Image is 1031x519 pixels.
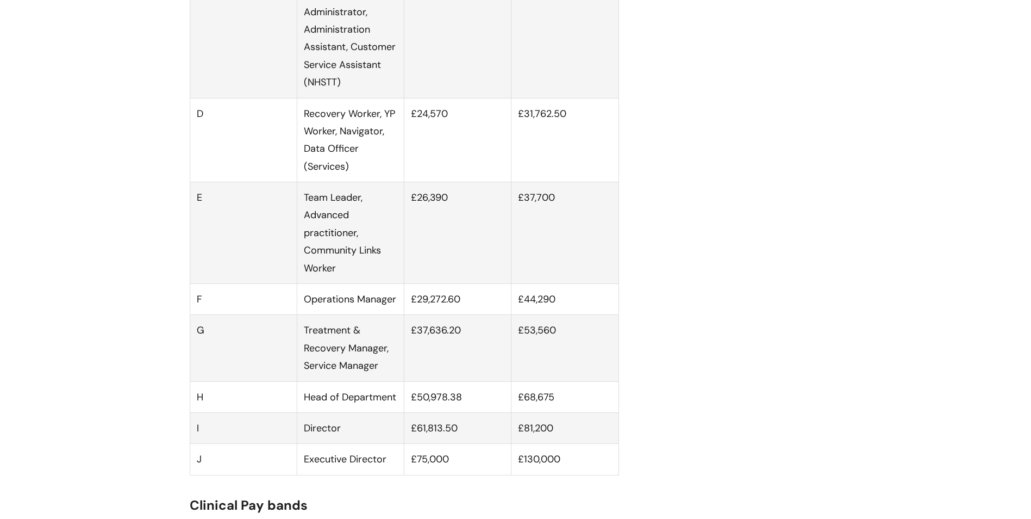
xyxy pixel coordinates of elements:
[404,381,511,412] td: £50,978.38
[511,182,618,284] td: £37,700
[190,284,297,315] td: F
[297,412,404,443] td: Director
[297,284,404,315] td: Operations Manager
[404,412,511,443] td: £61,813.50
[190,412,297,443] td: I
[190,444,297,475] td: J
[404,444,511,475] td: £75,000
[511,284,618,315] td: £44,290
[511,444,618,475] td: £130,000
[297,381,404,412] td: Head of Department
[297,98,404,182] td: Recovery Worker, YP Worker, Navigator, Data Officer (Services)
[404,315,511,381] td: £37,636.20
[511,381,618,412] td: £68,675
[297,444,404,475] td: Executive Director
[511,412,618,443] td: £81,200
[190,315,297,381] td: G
[404,284,511,315] td: £29,272.60
[404,98,511,182] td: £24,570
[190,182,297,284] td: E
[511,315,618,381] td: £53,560
[404,182,511,284] td: £26,390
[297,182,404,284] td: Team Leader, Advanced practitioner, Community Links Worker
[190,497,308,514] span: Clinical Pay bands
[297,315,404,381] td: Treatment & Recovery Manager, Service Manager
[190,381,297,412] td: H
[511,98,618,182] td: £31,762.50
[190,98,297,182] td: D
